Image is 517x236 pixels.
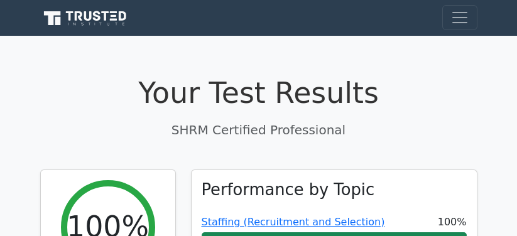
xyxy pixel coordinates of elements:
[40,121,477,139] p: SHRM Certified Professional
[442,5,477,30] button: Toggle navigation
[202,216,385,228] a: Staffing (Recruitment and Selection)
[438,215,467,230] span: 100%
[40,76,477,110] h1: Your Test Results
[202,180,375,200] h3: Performance by Topic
